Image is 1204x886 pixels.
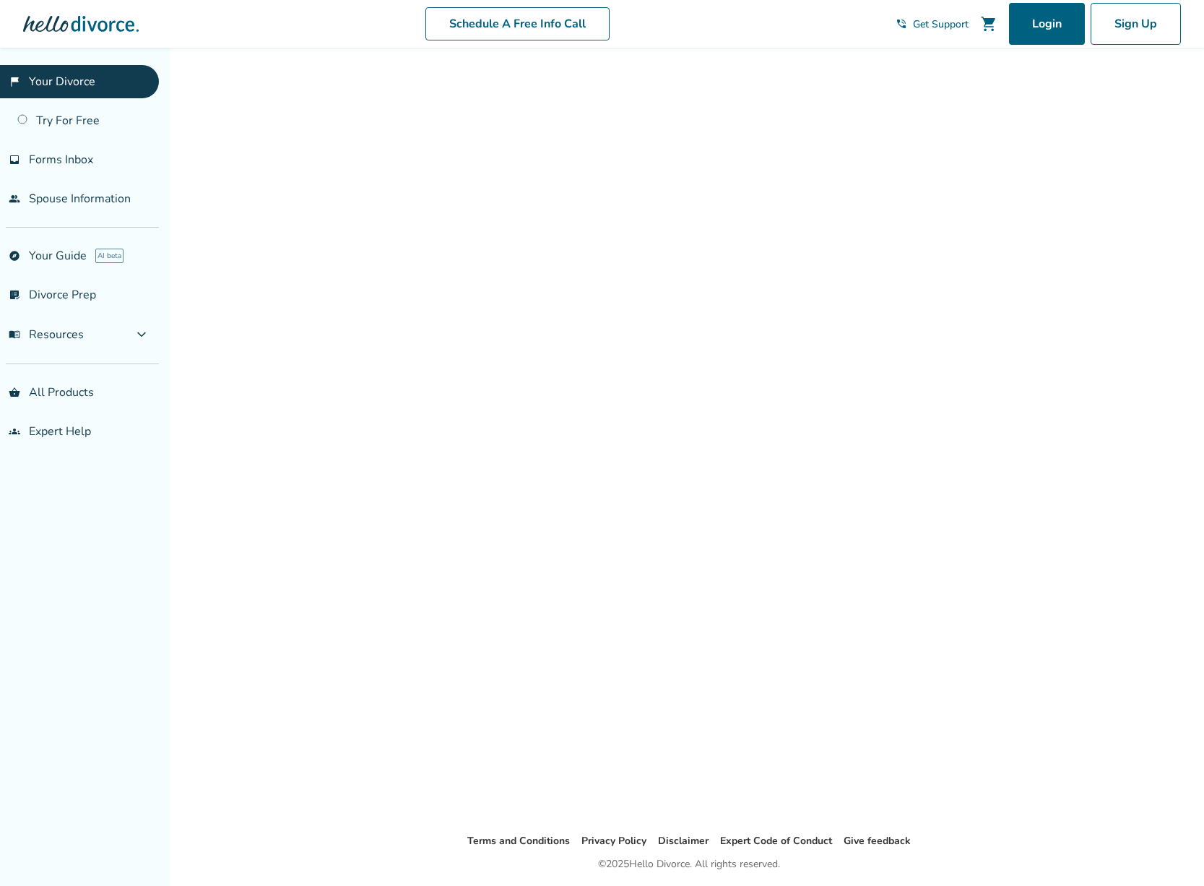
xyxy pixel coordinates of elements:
[9,327,84,343] span: Resources
[467,834,570,848] a: Terms and Conditions
[29,152,93,168] span: Forms Inbox
[896,17,969,31] a: phone_in_talkGet Support
[720,834,832,848] a: Expert Code of Conduct
[9,426,20,437] span: groups
[581,834,646,848] a: Privacy Policy
[1091,3,1181,45] a: Sign Up
[1009,3,1085,45] a: Login
[425,7,610,40] a: Schedule A Free Info Call
[598,856,780,873] div: © 2025 Hello Divorce. All rights reserved.
[9,76,20,87] span: flag_2
[9,387,20,398] span: shopping_basket
[896,18,907,30] span: phone_in_talk
[95,249,124,263] span: AI beta
[133,326,150,343] span: expand_more
[9,193,20,205] span: people
[9,329,20,340] span: menu_book
[9,250,20,262] span: explore
[658,833,709,850] li: Disclaimer
[844,833,911,850] li: Give feedback
[9,289,20,301] span: list_alt_check
[9,154,20,165] span: inbox
[913,17,969,31] span: Get Support
[980,15,997,33] span: shopping_cart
